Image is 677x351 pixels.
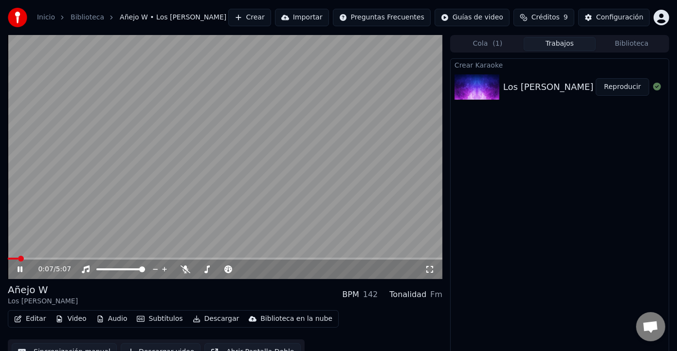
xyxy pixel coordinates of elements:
span: 0:07 [38,264,53,274]
span: 9 [564,13,568,22]
button: Editar [10,312,50,326]
a: Inicio [37,13,55,22]
button: Subtítulos [133,312,186,326]
div: / [38,264,61,274]
button: Reproducir [596,78,649,96]
button: Crear [228,9,271,26]
button: Importar [275,9,329,26]
button: Preguntas Frecuentes [333,9,431,26]
div: Tonalidad [389,289,426,300]
span: Créditos [531,13,560,22]
button: Créditos9 [513,9,574,26]
a: Chat abierto [636,312,665,341]
img: youka [8,8,27,27]
button: Biblioteca [596,37,668,51]
button: Guías de video [435,9,510,26]
button: Descargar [189,312,243,326]
span: ( 1 ) [493,39,502,49]
div: Los [PERSON_NAME] [8,297,78,306]
span: Añejo W • Los [PERSON_NAME] [120,13,226,22]
a: Biblioteca [71,13,104,22]
nav: breadcrumb [37,13,226,22]
button: Video [52,312,90,326]
button: Configuración [578,9,650,26]
div: Configuración [596,13,643,22]
div: Biblioteca en la nube [260,314,332,324]
div: Añejo W [8,283,78,297]
button: Trabajos [524,37,596,51]
div: BPM [342,289,359,300]
div: 142 [363,289,378,300]
button: Audio [92,312,131,326]
div: Fm [430,289,442,300]
div: Los [PERSON_NAME] - Añejo W [503,80,639,94]
button: Cola [452,37,524,51]
div: Crear Karaoke [451,59,669,70]
span: 5:07 [56,264,71,274]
